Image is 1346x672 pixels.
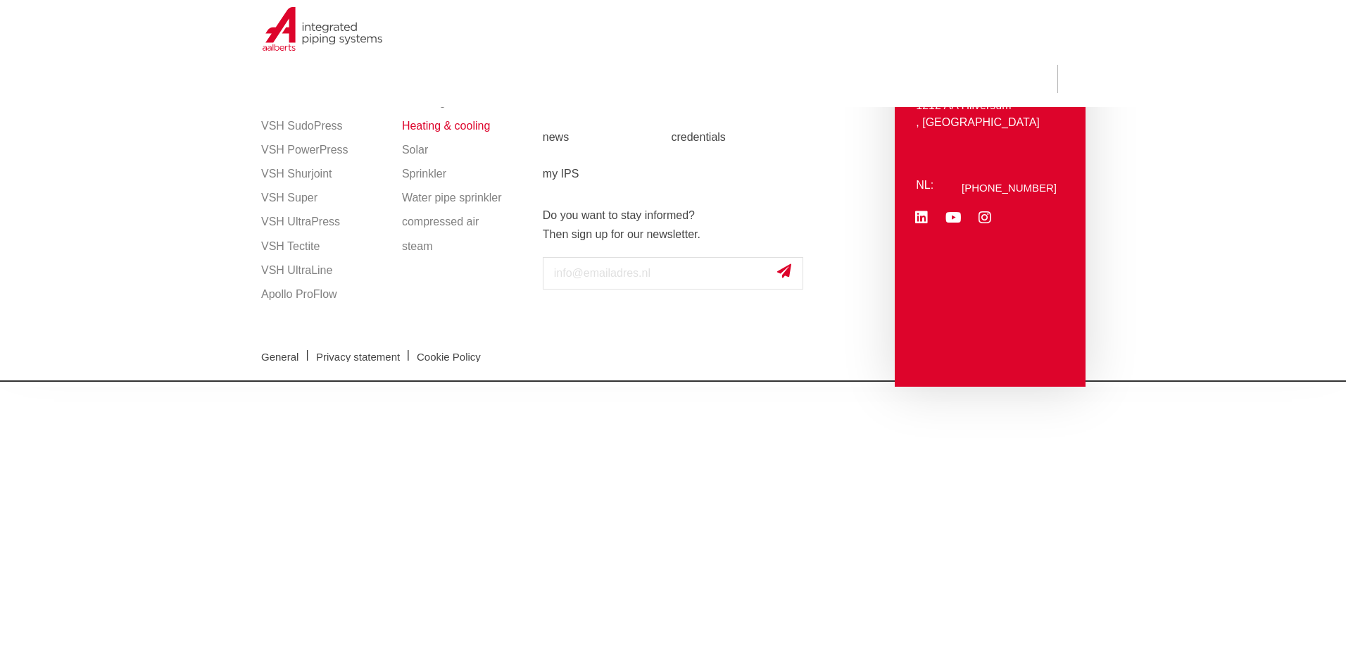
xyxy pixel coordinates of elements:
[261,186,388,210] a: VSH Super
[402,162,529,186] a: Sprinkler
[251,351,309,362] a: General
[671,119,800,156] a: credentials
[542,52,953,106] nav: Menu
[402,210,529,234] a: compressed air
[316,351,400,362] span: Privacy statement
[1019,30,1069,42] a: close
[306,351,410,362] a: Privacy statement
[543,257,803,290] input: info@emailadres.nl
[543,301,757,356] iframe: reCAPTCHA
[912,52,953,106] a: About us
[543,228,700,240] strong: Then sign up for our newsletter.
[402,186,529,210] a: Water pipe sprinkler
[542,52,584,106] a: Products
[962,182,1057,193] a: [PHONE_NUMBER]
[261,351,298,362] span: General
[402,235,529,259] a: steam
[677,52,734,106] a: Applications
[261,210,388,234] a: VSH UltraPress
[1019,30,1048,41] span: close
[406,351,491,362] a: Cookie Policy
[762,52,814,106] a: Downloads
[261,138,388,162] a: VSH PowerPress
[543,209,695,221] strong: Do you want to stay informed?
[417,351,481,362] span: Cookie Policy
[261,235,388,259] a: VSH Tectite
[543,156,672,192] a: my IPS
[612,52,649,106] a: Markets
[261,259,388,282] a: VSH UltraLine
[261,162,388,186] a: VSH Shurjoint
[777,263,791,278] img: send.svg
[402,114,529,138] a: Heating & cooling
[402,138,529,162] a: Solar
[899,30,973,42] a: More info
[261,282,388,306] a: Apollo ProFlow
[843,52,883,106] a: Services
[261,114,388,138] a: VSH SudoPress
[543,119,672,156] a: news
[899,30,952,41] span: More info
[543,46,888,192] nav: Menu
[916,177,938,194] p: NL:
[698,27,853,43] span: NEW: myIPS is available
